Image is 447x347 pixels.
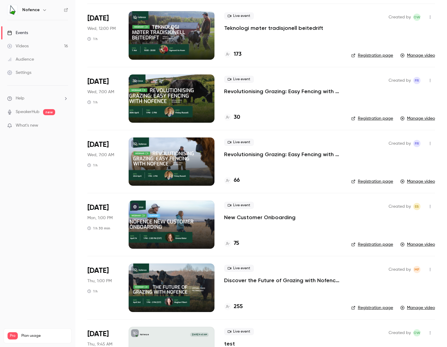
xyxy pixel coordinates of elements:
[224,88,342,95] a: Revolutionising Grazing: Easy Fencing with Nofence (IE)
[351,178,393,185] a: Registration page
[389,203,411,210] span: Created by
[389,77,411,84] span: Created by
[413,14,420,21] span: Oda Westby
[413,266,420,273] span: Meghan Filbert
[190,333,208,337] span: [DATE] 9:45 AM
[87,203,109,213] span: [DATE]
[224,12,254,20] span: Live event
[87,74,119,123] div: Apr 30 Wed, 1:00 PM (Europe/London)
[351,241,393,248] a: Registration page
[224,24,323,32] a: Teknologi møter tradisjonell beitedrift
[224,328,254,335] span: Live event
[234,239,239,248] h4: 75
[87,289,98,294] div: 1 h
[43,109,55,115] span: new
[414,329,420,336] span: OW
[224,139,254,146] span: Live event
[224,151,342,158] a: Revolutionising Grazing: Easy Fencing with Nofence ([GEOGRAPHIC_DATA])
[415,77,419,84] span: FR
[224,214,295,221] a: New Customer Onboarding
[224,303,243,311] a: 255
[8,332,18,339] span: Pro
[389,14,411,21] span: Created by
[400,305,435,311] a: Manage video
[87,152,114,158] span: Wed, 7:00 AM
[7,70,31,76] div: Settings
[87,163,98,168] div: 1 h
[400,115,435,121] a: Manage video
[234,50,242,58] h4: 173
[415,140,419,147] span: FR
[140,333,149,336] p: Nofence
[234,113,240,121] h4: 30
[7,30,28,36] div: Events
[87,89,114,95] span: Wed, 7:00 AM
[87,14,109,23] span: [DATE]
[414,14,420,21] span: OW
[389,140,411,147] span: Created by
[8,5,17,15] img: Nofence
[389,266,411,273] span: Created by
[16,109,39,115] a: SpeakerHub
[415,203,419,210] span: EB
[224,202,254,209] span: Live event
[87,226,110,231] div: 1 h 30 min
[87,263,119,312] div: Apr 3 Thu, 1:00 PM (America/Chicago)
[351,52,393,58] a: Registration page
[413,77,420,84] span: Finlay Russell
[413,203,420,210] span: Emma Baker
[7,95,68,102] li: help-dropdown-opener
[87,36,98,41] div: 1 h
[413,140,420,147] span: Finlay Russell
[351,115,393,121] a: Registration page
[87,329,109,339] span: [DATE]
[7,56,34,62] div: Audience
[224,239,239,248] a: 75
[234,303,243,311] h4: 255
[87,266,109,276] span: [DATE]
[400,241,435,248] a: Manage video
[87,215,113,221] span: Mon, 1:00 PM
[87,11,119,59] div: May 7 Wed, 7:00 PM (Europe/Oslo)
[224,277,342,284] a: Discover the Future of Grazing with Nofence Virtual Fence Technology
[224,113,240,121] a: 30
[224,176,240,185] a: 66
[87,26,116,32] span: Wed, 12:00 PM
[7,43,29,49] div: Videos
[224,76,254,83] span: Live event
[87,137,119,186] div: Apr 23 Wed, 1:00 PM (Europe/London)
[224,265,254,272] span: Live event
[16,122,38,129] span: What's new
[414,266,419,273] span: MF
[22,7,40,13] h6: Nofence
[224,50,242,58] a: 173
[16,95,24,102] span: Help
[21,333,68,338] span: Plan usage
[87,278,112,284] span: Thu, 1:00 PM
[61,123,68,128] iframe: Noticeable Trigger
[400,178,435,185] a: Manage video
[234,176,240,185] h4: 66
[413,329,420,336] span: Oda Westby
[351,305,393,311] a: Registration page
[87,140,109,150] span: [DATE]
[87,77,109,87] span: [DATE]
[400,52,435,58] a: Manage video
[87,100,98,105] div: 1 h
[87,200,119,249] div: Apr 14 Mon, 1:00 PM (America/Chicago)
[389,329,411,336] span: Created by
